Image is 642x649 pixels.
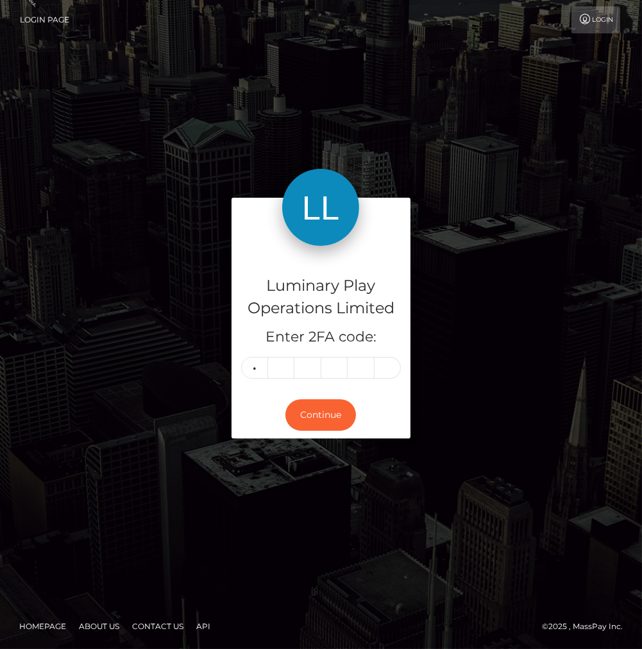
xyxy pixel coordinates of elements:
[191,616,215,636] a: API
[571,6,620,33] a: Login
[14,616,71,636] a: Homepage
[20,6,69,33] a: Login Page
[241,275,401,320] h4: Luminary Play Operations Limited
[241,327,401,347] h5: Enter 2FA code:
[542,619,632,634] div: © 2025 , MassPay Inc.
[285,399,356,431] button: Continue
[74,616,124,636] a: About Us
[282,169,359,246] img: Luminary Play Operations Limited
[127,616,189,636] a: Contact Us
